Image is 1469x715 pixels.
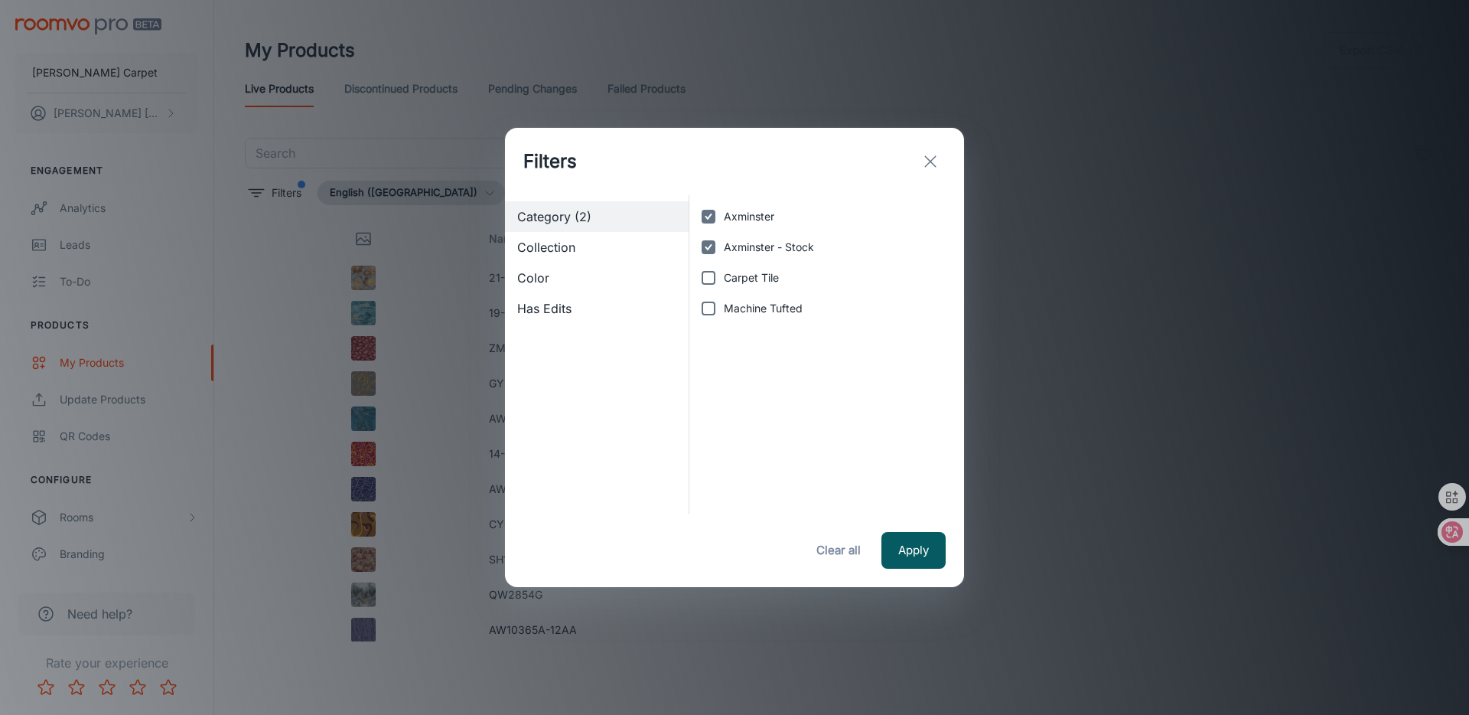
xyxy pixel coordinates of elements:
[808,532,869,569] button: Clear all
[724,269,779,286] span: Carpet Tile
[517,299,676,318] span: Has Edits
[517,269,676,287] span: Color
[505,201,689,232] div: Category (2)
[724,208,774,225] span: Axminster
[517,207,676,226] span: Category (2)
[724,300,803,317] span: Machine Tufted
[505,263,689,293] div: Color
[517,238,676,256] span: Collection
[523,148,577,175] h1: Filters
[724,239,814,256] span: Axminster - Stock
[505,293,689,324] div: Has Edits
[915,146,946,177] button: exit
[505,232,689,263] div: Collection
[881,532,946,569] button: Apply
